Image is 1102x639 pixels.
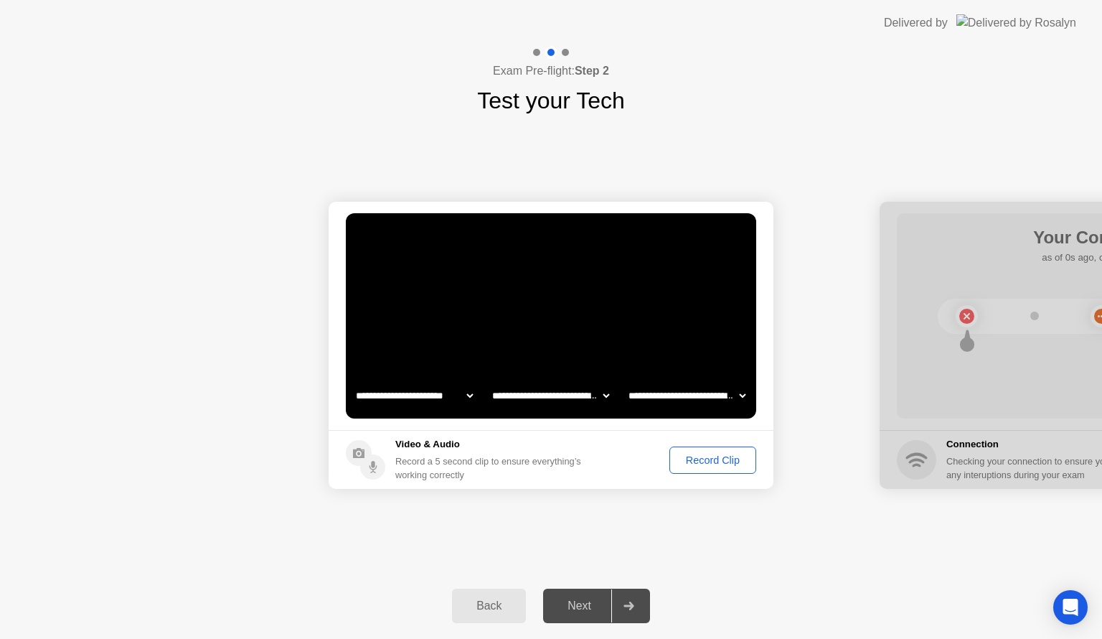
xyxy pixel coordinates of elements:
[493,62,609,80] h4: Exam Pre-flight:
[395,454,587,482] div: Record a 5 second clip to ensure everything’s working correctly
[575,65,609,77] b: Step 2
[489,381,612,410] select: Available speakers
[395,437,587,452] h5: Video & Audio
[884,14,948,32] div: Delivered by
[543,589,650,623] button: Next
[477,83,625,118] h1: Test your Tech
[353,381,476,410] select: Available cameras
[626,381,748,410] select: Available microphones
[547,600,611,612] div: Next
[669,447,756,474] button: Record Clip
[674,454,751,466] div: Record Clip
[1053,590,1088,625] div: Open Intercom Messenger
[956,14,1076,31] img: Delivered by Rosalyn
[456,600,522,612] div: Back
[452,589,526,623] button: Back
